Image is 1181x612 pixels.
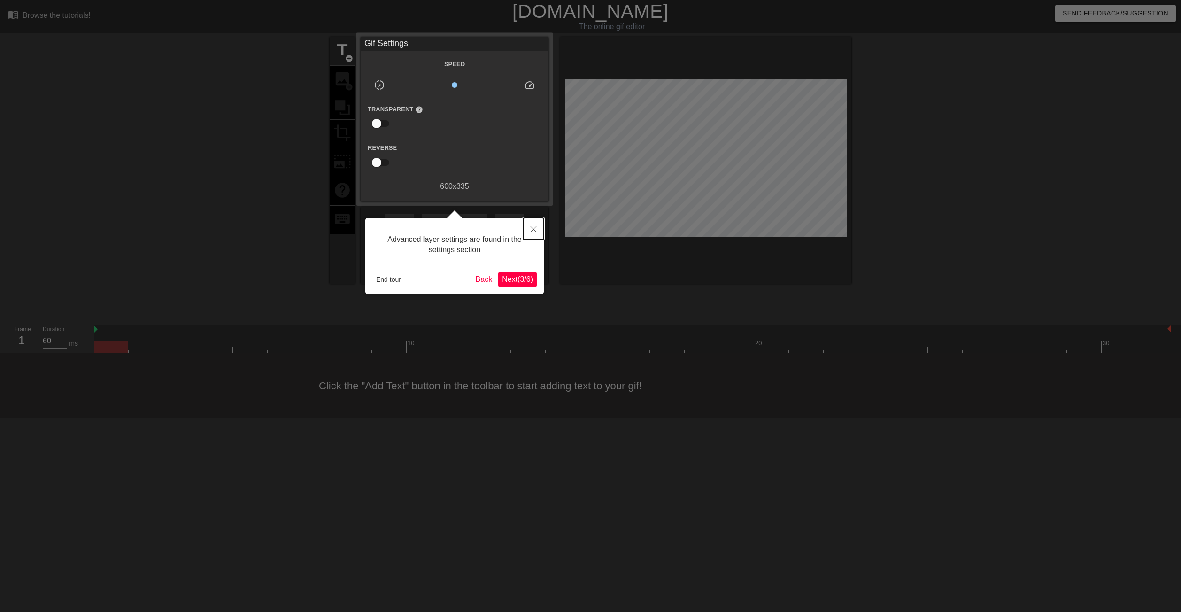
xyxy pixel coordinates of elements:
[502,275,533,283] span: Next ( 3 / 6 )
[472,272,496,287] button: Back
[498,272,537,287] button: Next
[523,218,544,240] button: Close
[372,225,537,265] div: Advanced layer settings are found in the settings section
[372,272,405,287] button: End tour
